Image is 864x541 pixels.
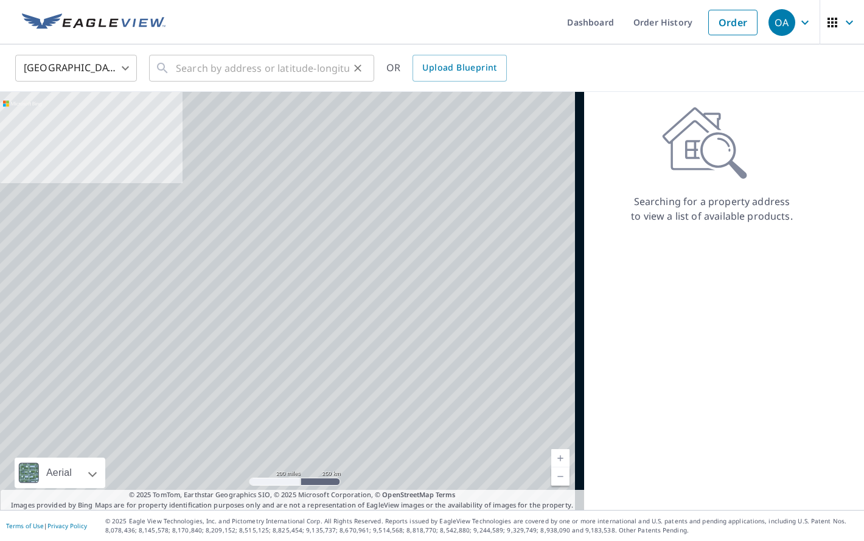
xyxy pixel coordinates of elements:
[349,60,366,77] button: Clear
[176,51,349,85] input: Search by address or latitude-longitude
[413,55,506,82] a: Upload Blueprint
[708,10,758,35] a: Order
[768,9,795,36] div: OA
[436,490,456,499] a: Terms
[15,458,105,488] div: Aerial
[47,522,87,530] a: Privacy Policy
[551,449,570,467] a: Current Level 5, Zoom In
[22,13,165,32] img: EV Logo
[386,55,507,82] div: OR
[382,490,433,499] a: OpenStreetMap
[6,522,44,530] a: Terms of Use
[15,51,137,85] div: [GEOGRAPHIC_DATA]
[422,60,496,75] span: Upload Blueprint
[43,458,75,488] div: Aerial
[129,490,456,500] span: © 2025 TomTom, Earthstar Geographics SIO, © 2025 Microsoft Corporation, ©
[551,467,570,486] a: Current Level 5, Zoom Out
[105,517,858,535] p: © 2025 Eagle View Technologies, Inc. and Pictometry International Corp. All Rights Reserved. Repo...
[6,522,87,529] p: |
[630,194,793,223] p: Searching for a property address to view a list of available products.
